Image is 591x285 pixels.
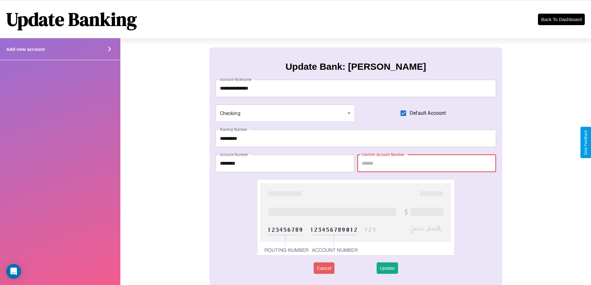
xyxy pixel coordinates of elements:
div: Give Feedback [584,130,588,155]
button: Update [377,262,398,274]
label: Confirm Account Number [362,152,404,157]
h4: Add new account [6,47,45,52]
h3: Update Bank: [PERSON_NAME] [285,61,426,72]
label: Routing Number [220,127,247,132]
h1: Update Banking [6,7,137,32]
label: Account Number [220,152,248,157]
span: Default Account [410,109,446,117]
button: Cancel [314,262,334,274]
img: check [257,180,454,255]
button: Back To Dashboard [538,14,585,25]
div: Open Intercom Messenger [6,264,21,279]
label: Account Nickname [220,77,252,82]
div: Checking [216,105,355,122]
